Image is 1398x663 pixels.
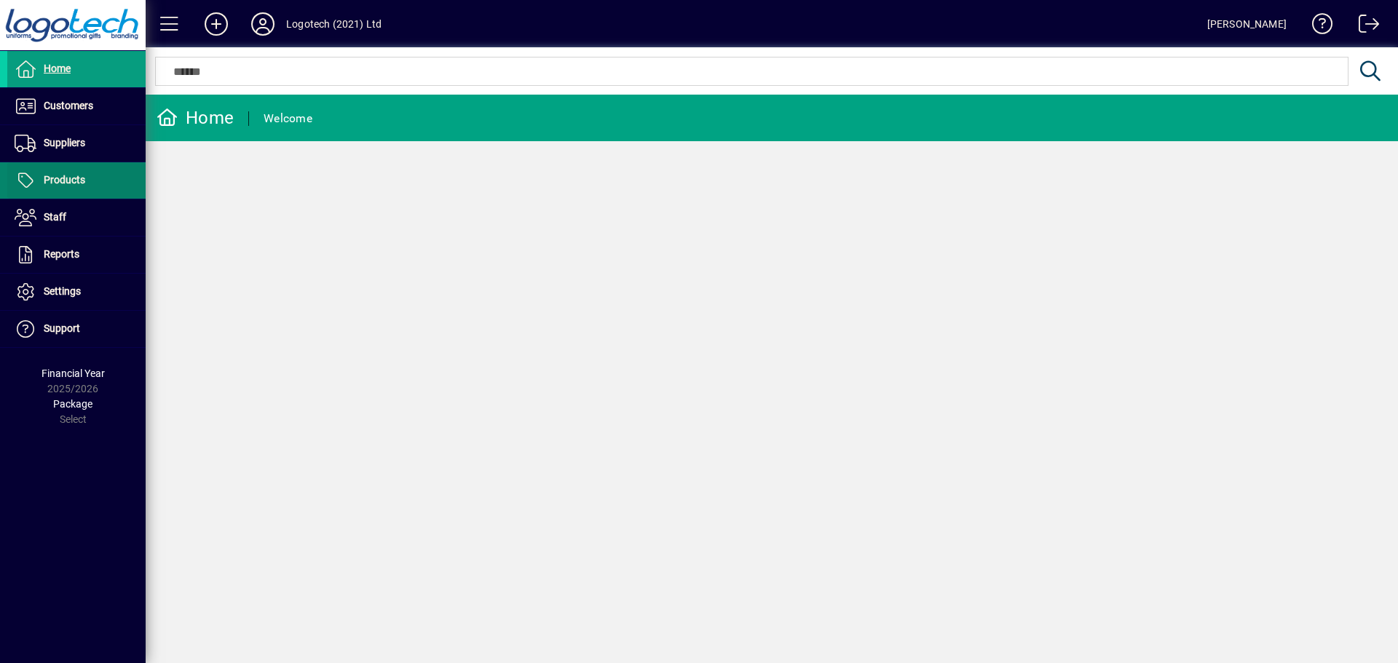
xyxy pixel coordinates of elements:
div: [PERSON_NAME] [1207,12,1287,36]
a: Support [7,311,146,347]
a: Customers [7,88,146,124]
span: Customers [44,100,93,111]
div: Home [157,106,234,130]
span: Support [44,322,80,334]
span: Package [53,398,92,410]
span: Products [44,174,85,186]
span: Suppliers [44,137,85,148]
button: Profile [240,11,286,37]
div: Welcome [264,107,312,130]
a: Settings [7,274,146,310]
span: Financial Year [42,368,105,379]
a: Logout [1348,3,1380,50]
div: Logotech (2021) Ltd [286,12,382,36]
span: Settings [44,285,81,297]
button: Add [193,11,240,37]
a: Reports [7,237,146,273]
span: Reports [44,248,79,260]
a: Knowledge Base [1301,3,1333,50]
span: Staff [44,211,66,223]
span: Home [44,63,71,74]
a: Products [7,162,146,199]
a: Staff [7,199,146,236]
a: Suppliers [7,125,146,162]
